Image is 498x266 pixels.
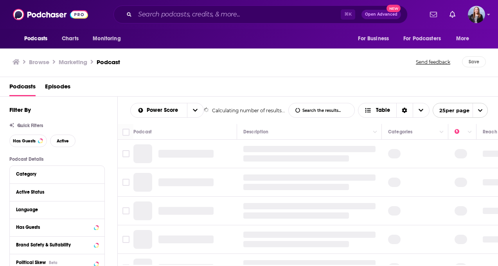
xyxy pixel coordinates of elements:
[370,128,380,137] button: Column Actions
[16,222,98,232] button: Has Guests
[9,106,31,113] h2: Filter By
[468,6,485,23] img: User Profile
[16,260,46,265] span: Political Skew
[352,31,399,46] button: open menu
[29,58,49,66] a: Browse
[455,127,466,137] div: Power Score
[358,103,430,118] button: Choose View
[19,31,58,46] button: open menu
[93,33,120,44] span: Monitoring
[135,8,341,21] input: Search podcasts, credits, & more...
[122,236,129,243] span: Toggle select row
[358,33,389,44] span: For Business
[122,207,129,214] span: Toggle select row
[388,127,412,137] div: Categories
[433,103,488,118] button: open menu
[24,33,47,44] span: Podcasts
[13,7,88,22] img: Podchaser - Follow, Share and Rate Podcasts
[57,31,83,46] a: Charts
[243,127,268,137] div: Description
[468,6,485,23] button: Show profile menu
[365,13,397,16] span: Open Advanced
[50,135,76,147] button: Active
[16,171,93,177] div: Category
[468,6,485,23] span: Logged in as annarice
[446,8,458,21] a: Show notifications dropdown
[16,207,93,212] div: Language
[462,56,486,67] button: Save
[49,260,58,265] div: Beta
[456,33,469,44] span: More
[187,103,203,117] button: open menu
[122,179,129,186] span: Toggle select row
[9,80,36,96] a: Podcasts
[16,242,92,248] div: Brand Safety & Suitability
[113,5,408,23] div: Search podcasts, credits, & more...
[17,123,43,128] span: Quick Filters
[16,225,92,230] div: Has Guests
[130,103,204,118] h2: Choose List sort
[403,33,441,44] span: For Podcasters
[122,150,129,157] span: Toggle select row
[427,8,440,21] a: Show notifications dropdown
[204,108,286,113] div: Calculating number of results...
[376,108,390,113] span: Table
[59,58,87,66] h1: Marketing
[62,33,79,44] span: Charts
[9,135,47,147] button: Has Guests
[451,31,479,46] button: open menu
[57,139,69,143] span: Active
[414,56,453,67] button: Send feedback
[396,103,413,117] div: Sort Direction
[437,128,446,137] button: Column Actions
[341,9,355,20] span: ⌘ K
[361,10,401,19] button: Open AdvancedNew
[9,156,105,162] p: Podcast Details
[13,139,36,143] span: Has Guests
[387,5,401,12] span: New
[133,127,152,137] div: Podcast
[16,189,93,195] div: Active Status
[97,58,120,66] h3: Podcast
[87,31,131,46] button: open menu
[16,205,98,214] button: Language
[16,187,98,197] button: Active Status
[398,31,452,46] button: open menu
[16,240,98,250] button: Brand Safety & Suitability
[131,108,187,113] button: open menu
[16,169,98,179] button: Category
[465,128,475,137] button: Column Actions
[45,80,70,96] a: Episodes
[147,108,181,113] span: Power Score
[433,104,469,117] span: 25 per page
